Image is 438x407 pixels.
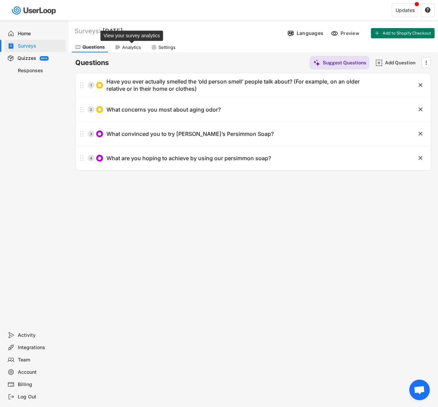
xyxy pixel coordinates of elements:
[423,58,429,68] button: 
[18,357,63,363] div: Team
[106,106,221,113] div: What concerns you most about aging odor?
[396,8,415,13] div: Updates
[18,30,63,37] div: Home
[41,57,47,60] div: BETA
[385,60,419,66] div: Add Question
[417,106,424,113] button: 
[425,7,431,13] button: 
[106,155,271,162] div: What are you hoping to achieve by using our persimmon soap?
[417,155,424,162] button: 
[383,31,431,35] span: Add to Shopify Checkout
[418,130,423,137] text: 
[375,59,383,66] img: AddMajor.svg
[323,60,366,66] div: Suggest Questions
[418,106,423,113] text: 
[17,55,36,62] div: Quizzes
[88,84,94,87] div: 1
[98,156,102,160] img: ConversationMinor.svg
[18,344,63,351] div: Integrations
[417,130,424,137] button: 
[340,30,361,36] div: Preview
[18,332,63,339] div: Activity
[418,81,423,89] text: 
[98,107,102,112] img: CircleTickMinorWhite.svg
[18,67,63,74] div: Responses
[98,132,102,136] img: ConversationMinor.svg
[409,380,430,400] div: Open chat
[158,44,176,50] div: Settings
[98,83,102,87] img: CircleTickMinorWhite.svg
[426,59,427,66] text: 
[122,44,141,50] div: Analytics
[103,27,123,35] font: [DATE]
[313,59,320,66] img: MagicMajor%20%28Purple%29.svg
[418,154,423,162] text: 
[88,132,94,136] div: 3
[18,369,63,376] div: Account
[287,30,294,37] img: Language%20Icon.svg
[106,78,363,92] div: Have you ever actually smelled the ‘old person smell’ people talk about? (For example, on an olde...
[417,82,424,89] button: 
[371,28,435,38] button: Add to Shopify Checkout
[75,27,101,35] div: Surveys
[106,130,274,138] div: What convinced you to try [PERSON_NAME]’s Persimmon Soap?
[18,43,63,49] div: Surveys
[18,394,63,400] div: Log Out
[88,156,94,160] div: 4
[10,3,59,17] img: userloop-logo-01.svg
[18,381,63,388] div: Billing
[297,30,323,36] div: Languages
[82,44,105,50] div: Questions
[88,108,94,111] div: 2
[75,58,109,67] h6: Questions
